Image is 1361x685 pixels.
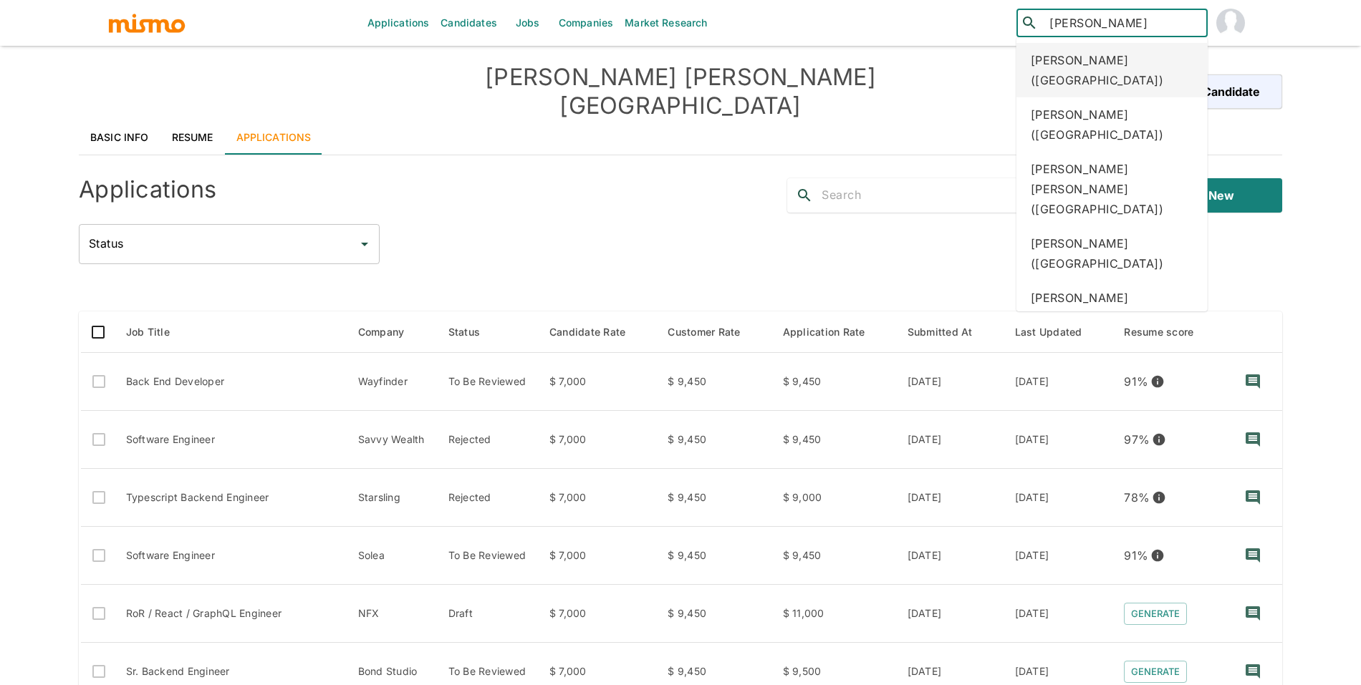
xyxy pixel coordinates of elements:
td: [DATE] [896,411,1004,469]
td: $ 9,450 [656,353,771,411]
span: Submitted At [908,324,991,341]
a: Basic Info [79,120,160,155]
td: $ 9,450 [656,411,771,469]
td: [DATE] [1004,585,1113,643]
svg: View resume score details [1150,548,1165,563]
img: logo [107,12,186,34]
td: [DATE] [1004,527,1113,585]
input: Search [822,184,1097,207]
td: Savvy Wealth [347,411,437,469]
td: [DATE] [896,469,1004,527]
td: [DATE] [896,585,1004,643]
td: Typescript Backend Engineer [115,469,347,527]
td: $ 9,000 [771,469,896,527]
button: recent-notes [1236,480,1270,515]
td: [DATE] [896,527,1004,585]
span: Job Title [126,324,188,341]
td: NFX [347,585,437,643]
span: Status [448,324,499,341]
div: [PERSON_NAME] ([GEOGRAPHIC_DATA]) [1016,226,1208,281]
p: 91 % [1124,545,1148,565]
svg: View resume score details [1152,432,1166,447]
div: [PERSON_NAME] ([GEOGRAPHIC_DATA]) [1016,97,1208,152]
td: Only active applications to Public jobs can be selected [80,585,115,643]
button: recent-notes [1236,538,1270,573]
div: [PERSON_NAME] [PERSON_NAME] ([GEOGRAPHIC_DATA]) [1016,152,1208,226]
td: [DATE] [1004,353,1113,411]
div: [PERSON_NAME] ([GEOGRAPHIC_DATA]) [1016,43,1208,97]
td: [DATE] [1004,469,1113,527]
span: Application Rate [783,324,884,341]
img: Maria Lujan Ciommo [1216,9,1245,37]
td: To Be Reviewed [437,353,538,411]
span: Candidate Rate [549,324,645,341]
td: Rejected [437,411,538,469]
td: To Be Reviewed [437,527,538,585]
h4: [PERSON_NAME] [PERSON_NAME][GEOGRAPHIC_DATA] [380,63,981,120]
td: $ 9,450 [656,585,771,643]
span: Company [358,324,423,341]
td: $ 9,450 [771,411,896,469]
td: $ 9,450 [771,353,896,411]
td: $ 9,450 [656,527,771,585]
span: Resume score [1124,324,1212,341]
td: $ 7,000 [538,469,657,527]
svg: View resume score details [1150,374,1165,389]
td: Only active applications to Public jobs can be selected [80,353,115,411]
button: Generate [1124,603,1187,625]
td: Wayfinder [347,353,437,411]
button: Open [355,234,375,254]
td: RoR / React / GraphQL Engineer [115,585,347,643]
p: 91 % [1124,371,1148,392]
td: Software Engineer [115,411,347,469]
p: 78 % [1124,487,1150,507]
td: $ 9,450 [771,527,896,585]
td: Only active applications to Public jobs can be selected [80,469,115,527]
button: recent-notes [1236,422,1270,457]
td: Solea [347,527,437,585]
td: [DATE] [1004,411,1113,469]
button: Generate [1124,661,1187,683]
td: Only active applications to Public jobs can be selected [80,411,115,469]
td: Starsling [347,469,437,527]
input: Candidate search [1044,13,1201,33]
p: 97 % [1124,429,1150,450]
button: Email Candidate [1148,74,1282,109]
div: [PERSON_NAME] ([GEOGRAPHIC_DATA]) [1016,281,1208,335]
td: Software Engineer [115,527,347,585]
td: $ 7,000 [538,527,657,585]
td: Only active applications to Public jobs can be selected [80,527,115,585]
td: $ 7,000 [538,585,657,643]
button: recent-notes [1236,364,1270,399]
span: Customer Rate [668,324,759,341]
td: $ 9,450 [656,469,771,527]
td: Draft [437,585,538,643]
svg: View resume score details [1152,490,1166,505]
a: Applications [225,120,323,155]
td: [DATE] [896,353,1004,411]
button: search [787,178,822,213]
td: $ 11,000 [771,585,896,643]
td: Rejected [437,469,538,527]
h4: Applications [79,175,216,204]
td: Back End Developer [115,353,347,411]
td: $ 7,000 [538,411,657,469]
td: $ 7,000 [538,353,657,411]
button: recent-notes [1236,596,1270,631]
span: Last Updated [1015,324,1101,341]
a: Resume [160,120,225,155]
